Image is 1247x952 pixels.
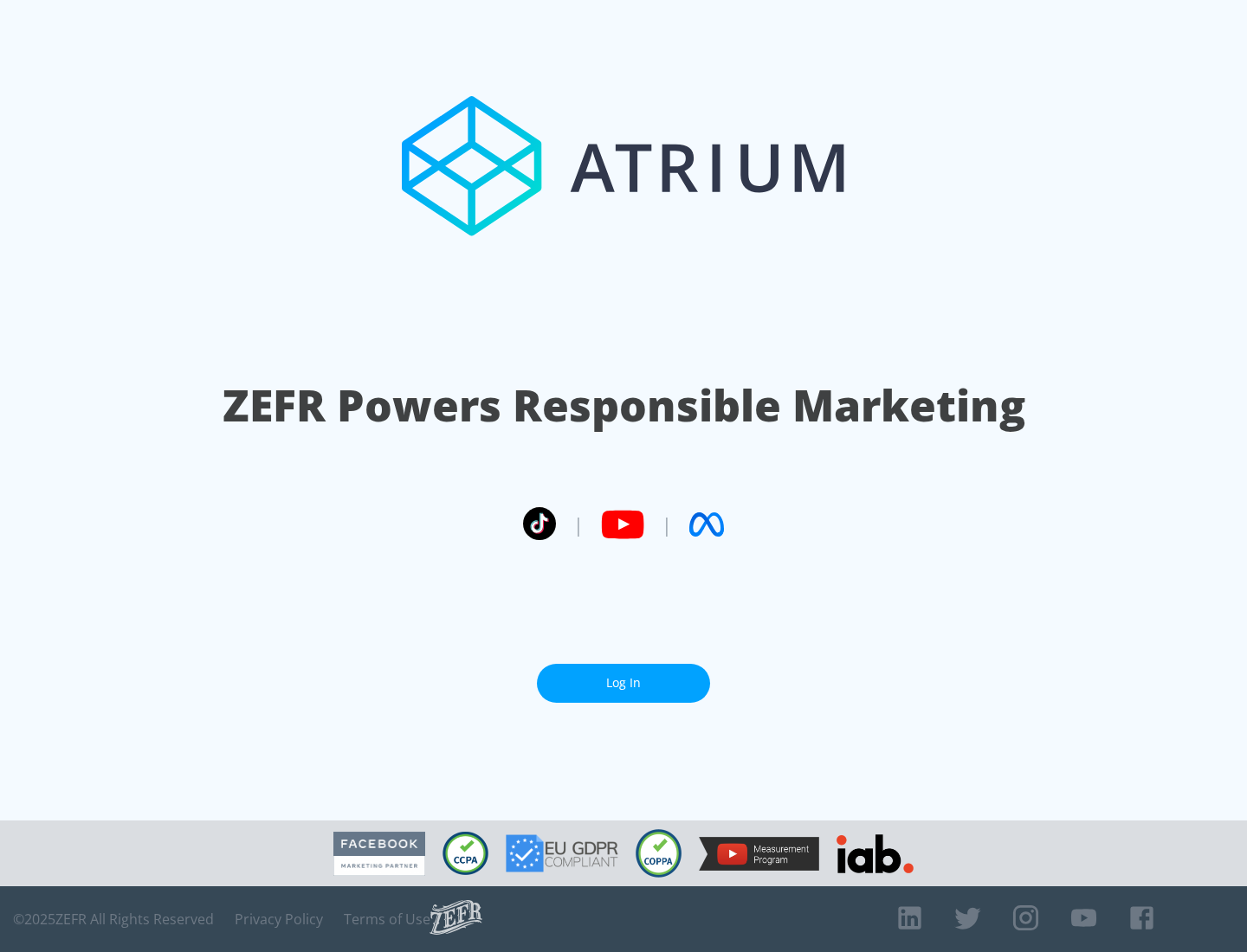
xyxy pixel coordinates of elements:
img: IAB [837,834,914,873]
a: Privacy Policy [235,910,323,928]
span: | [662,511,672,537]
span: | [573,511,584,537]
img: Facebook Marketing Partner [333,832,425,876]
a: Log In [537,664,710,703]
a: Terms of Use [344,910,430,928]
span: © 2025 ZEFR All Rights Reserved [13,910,214,928]
img: CCPA Compliant [443,832,488,875]
h1: ZEFR Powers Responsible Marketing [223,376,1025,435]
img: YouTube Measurement Program [699,837,819,871]
img: COPPA Compliant [636,829,682,878]
img: GDPR Compliant [506,834,618,872]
